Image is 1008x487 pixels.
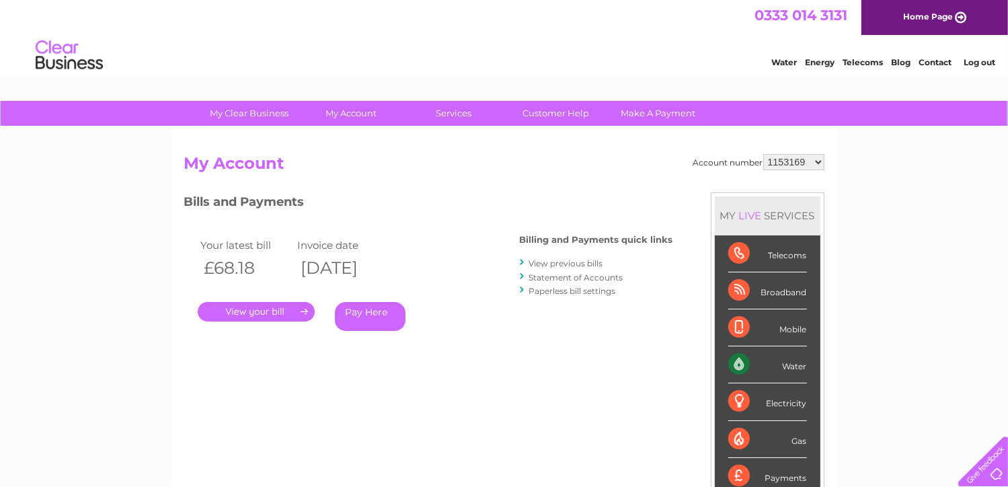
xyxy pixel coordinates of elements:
[398,101,509,126] a: Services
[603,101,713,126] a: Make A Payment
[843,57,883,67] a: Telecoms
[715,196,820,235] div: MY SERVICES
[919,57,952,67] a: Contact
[771,57,797,67] a: Water
[198,236,295,254] td: Your latest bill
[891,57,910,67] a: Blog
[500,101,611,126] a: Customer Help
[728,421,807,458] div: Gas
[296,101,407,126] a: My Account
[754,7,847,24] a: 0333 014 3131
[964,57,995,67] a: Log out
[805,57,835,67] a: Energy
[728,309,807,346] div: Mobile
[194,101,305,126] a: My Clear Business
[184,154,824,180] h2: My Account
[728,235,807,272] div: Telecoms
[184,192,673,216] h3: Bills and Payments
[198,254,295,282] th: £68.18
[728,272,807,309] div: Broadband
[198,302,315,322] a: .
[294,236,391,254] td: Invoice date
[520,235,673,245] h4: Billing and Payments quick links
[529,286,616,296] a: Paperless bill settings
[335,302,405,331] a: Pay Here
[693,154,824,170] div: Account number
[529,272,623,283] a: Statement of Accounts
[187,7,822,65] div: Clear Business is a trading name of Verastar Limited (registered in [GEOGRAPHIC_DATA] No. 3667643...
[736,209,765,222] div: LIVE
[728,346,807,383] div: Water
[294,254,391,282] th: [DATE]
[728,383,807,420] div: Electricity
[529,258,603,268] a: View previous bills
[35,35,104,76] img: logo.png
